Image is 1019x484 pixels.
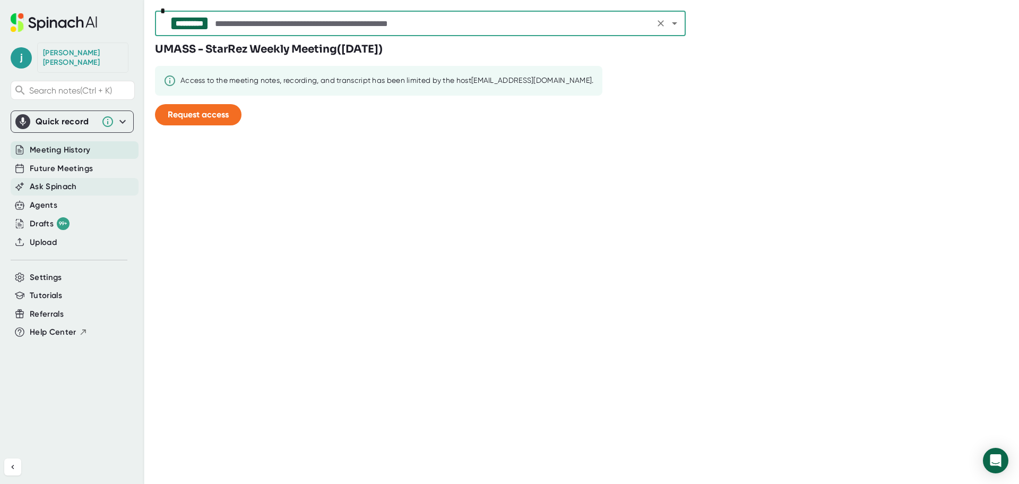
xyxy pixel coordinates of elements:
[4,458,21,475] button: Collapse sidebar
[30,144,90,156] button: Meeting History
[30,290,62,302] button: Tutorials
[30,217,70,230] div: Drafts
[36,116,96,127] div: Quick record
[29,86,132,96] span: Search notes (Ctrl + K)
[180,76,594,86] div: Access to the meeting notes, recording, and transcript has been limited by the host [EMAIL_ADDRES...
[30,163,93,175] button: Future Meetings
[11,47,32,69] span: j
[983,448,1008,473] div: Open Intercom Messenger
[30,236,57,249] button: Upload
[30,308,64,320] button: Referrals
[30,326,88,338] button: Help Center
[30,271,62,284] button: Settings
[43,48,123,67] div: Jess Younts
[30,326,76,338] span: Help Center
[155,104,241,125] button: Request access
[667,16,682,31] button: Open
[57,217,70,230] div: 99+
[653,16,668,31] button: Clear
[15,111,129,132] div: Quick record
[30,181,77,193] button: Ask Spinach
[155,41,383,57] h3: UMASS - StarRez Weekly Meeting ( [DATE] )
[168,109,229,120] span: Request access
[30,217,70,230] button: Drafts 99+
[30,199,57,211] button: Agents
